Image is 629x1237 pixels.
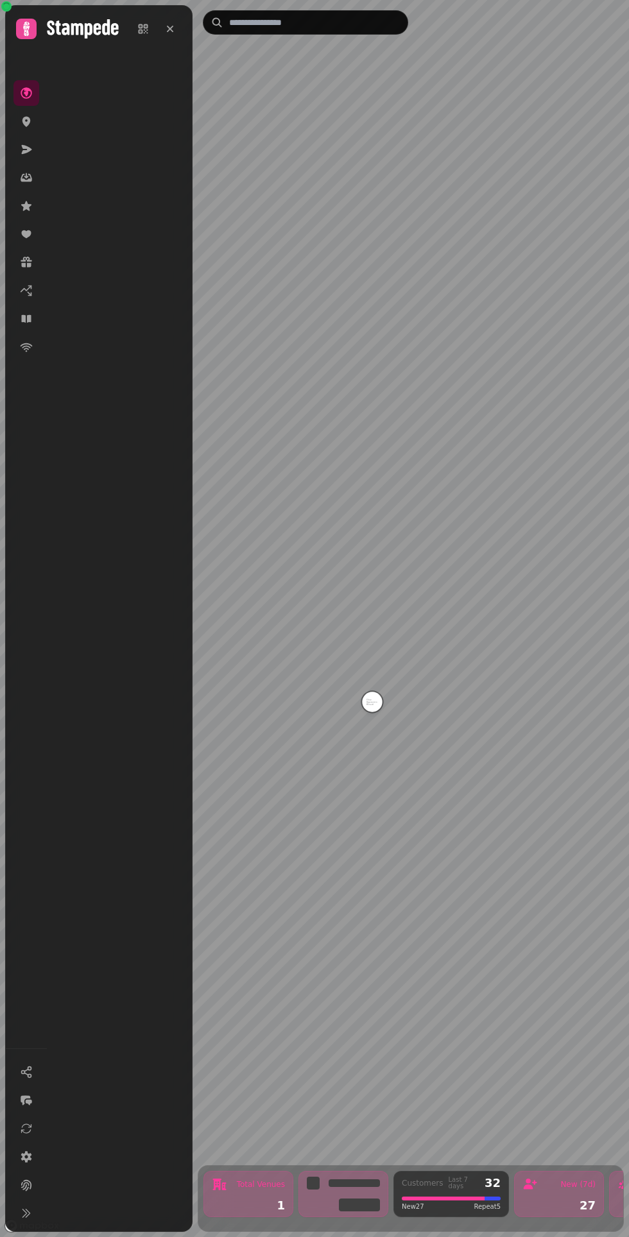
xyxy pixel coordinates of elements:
div: Customers [402,1179,444,1187]
div: 1 [212,1200,285,1211]
div: Last 7 days [449,1177,479,1190]
button: The Queens Head [362,692,383,712]
div: New (7d) [560,1181,596,1188]
div: 27 [522,1200,596,1211]
div: Map marker [362,692,383,716]
span: New 27 [402,1202,424,1211]
div: 32 [485,1177,501,1189]
span: Repeat 5 [474,1202,501,1211]
div: Total Venues [237,1181,285,1188]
